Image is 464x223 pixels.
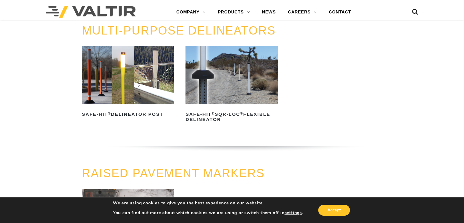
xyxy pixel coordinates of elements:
[113,210,303,216] p: You can find out more about which cookies we are using or switch them off in .
[82,110,174,119] h2: Safe-Hit Delineator Post
[108,112,111,115] sup: ®
[113,200,303,206] p: We are using cookies to give you the best experience on our website.
[82,46,174,119] a: Safe-Hit®Delineator Post
[46,6,136,18] img: Valtir
[284,210,302,216] button: settings
[185,46,278,124] a: Safe-Hit®SQR-LOC®Flexible Delineator
[212,6,256,18] a: PRODUCTS
[318,205,350,216] button: Accept
[256,6,282,18] a: NEWS
[82,24,276,37] a: MULTI-PURPOSE DELINEATORS
[240,112,243,115] sup: ®
[323,6,357,18] a: CONTACT
[82,167,265,180] a: RAISED PAVEMENT MARKERS
[170,6,212,18] a: COMPANY
[282,6,323,18] a: CAREERS
[185,110,278,124] h2: Safe-Hit SQR-LOC Flexible Delineator
[212,112,215,115] sup: ®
